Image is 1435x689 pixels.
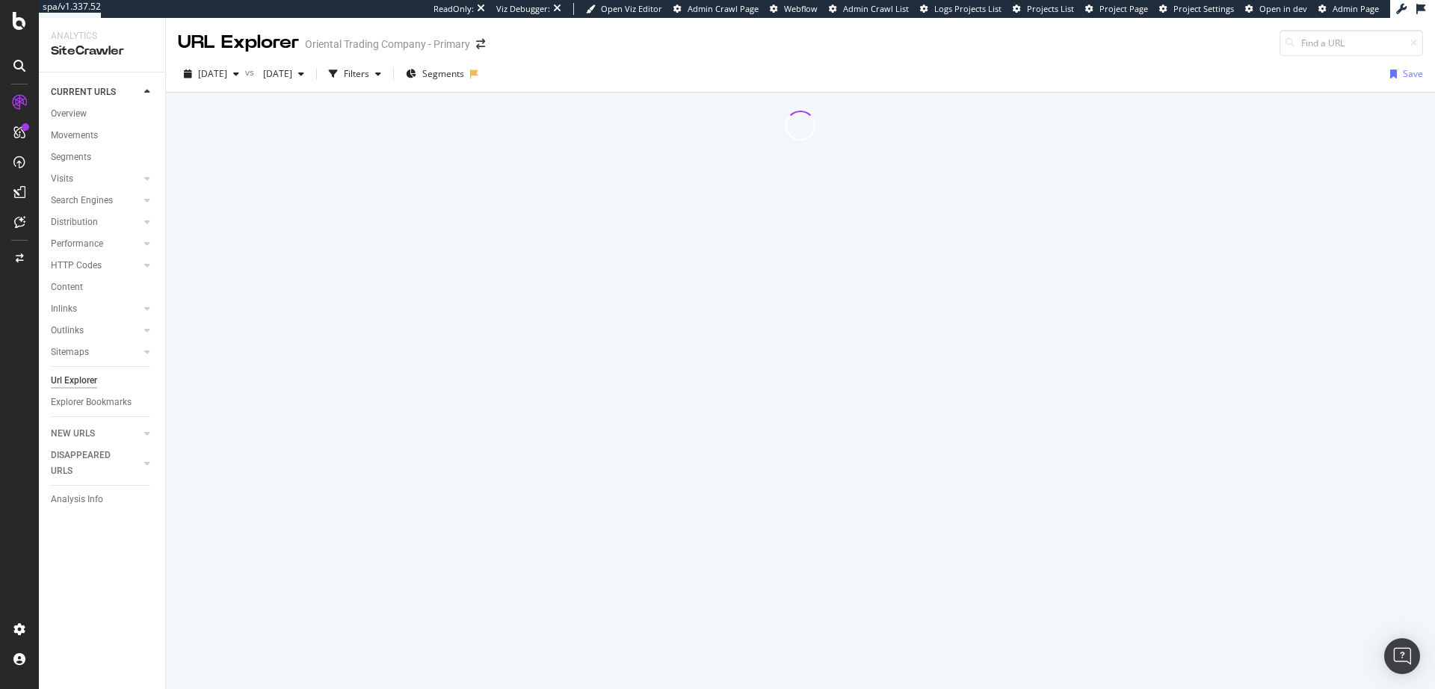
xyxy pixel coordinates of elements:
[1318,3,1379,15] a: Admin Page
[1159,3,1234,15] a: Project Settings
[51,214,98,230] div: Distribution
[51,236,140,252] a: Performance
[496,3,550,15] div: Viz Debugger:
[1403,67,1423,80] div: Save
[305,37,470,52] div: Oriental Trading Company - Primary
[1085,3,1148,15] a: Project Page
[51,236,103,252] div: Performance
[51,128,155,143] a: Movements
[51,149,155,165] a: Segments
[51,395,155,410] a: Explorer Bookmarks
[178,30,299,55] div: URL Explorer
[688,3,759,14] span: Admin Crawl Page
[934,3,1002,14] span: Logs Projects List
[51,492,103,507] div: Analysis Info
[601,3,662,14] span: Open Viz Editor
[920,3,1002,15] a: Logs Projects List
[586,3,662,15] a: Open Viz Editor
[257,62,310,86] button: [DATE]
[257,67,292,80] span: 2025 Sep. 19th
[51,344,89,360] div: Sitemaps
[51,492,155,507] a: Analysis Info
[843,3,909,14] span: Admin Crawl List
[1333,3,1379,14] span: Admin Page
[344,67,369,80] div: Filters
[178,62,245,86] button: [DATE]
[476,39,485,49] div: arrow-right-arrow-left
[51,214,140,230] a: Distribution
[1099,3,1148,14] span: Project Page
[51,448,140,479] a: DISAPPEARED URLS
[51,128,98,143] div: Movements
[400,62,470,86] button: Segments
[51,344,140,360] a: Sitemaps
[673,3,759,15] a: Admin Crawl Page
[51,395,132,410] div: Explorer Bookmarks
[1013,3,1074,15] a: Projects List
[51,279,83,295] div: Content
[829,3,909,15] a: Admin Crawl List
[51,106,87,122] div: Overview
[51,43,153,60] div: SiteCrawler
[51,193,113,208] div: Search Engines
[51,301,77,317] div: Inlinks
[1384,638,1420,674] div: Open Intercom Messenger
[1173,3,1234,14] span: Project Settings
[51,193,140,208] a: Search Engines
[51,84,140,100] a: CURRENT URLS
[51,448,126,479] div: DISAPPEARED URLS
[51,258,140,274] a: HTTP Codes
[51,171,140,187] a: Visits
[51,373,155,389] a: Url Explorer
[51,258,102,274] div: HTTP Codes
[1259,3,1307,14] span: Open in dev
[51,84,116,100] div: CURRENT URLS
[245,66,257,78] span: vs
[51,30,153,43] div: Analytics
[770,3,818,15] a: Webflow
[51,149,91,165] div: Segments
[51,279,155,295] a: Content
[51,323,140,339] a: Outlinks
[1027,3,1074,14] span: Projects List
[51,301,140,317] a: Inlinks
[51,426,95,442] div: NEW URLS
[51,106,155,122] a: Overview
[51,323,84,339] div: Outlinks
[323,62,387,86] button: Filters
[51,373,97,389] div: Url Explorer
[1280,30,1423,56] input: Find a URL
[1245,3,1307,15] a: Open in dev
[1384,62,1423,86] button: Save
[51,171,73,187] div: Visits
[784,3,818,14] span: Webflow
[422,67,464,80] span: Segments
[433,3,474,15] div: ReadOnly:
[198,67,227,80] span: 2025 Sep. 30th
[51,426,140,442] a: NEW URLS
